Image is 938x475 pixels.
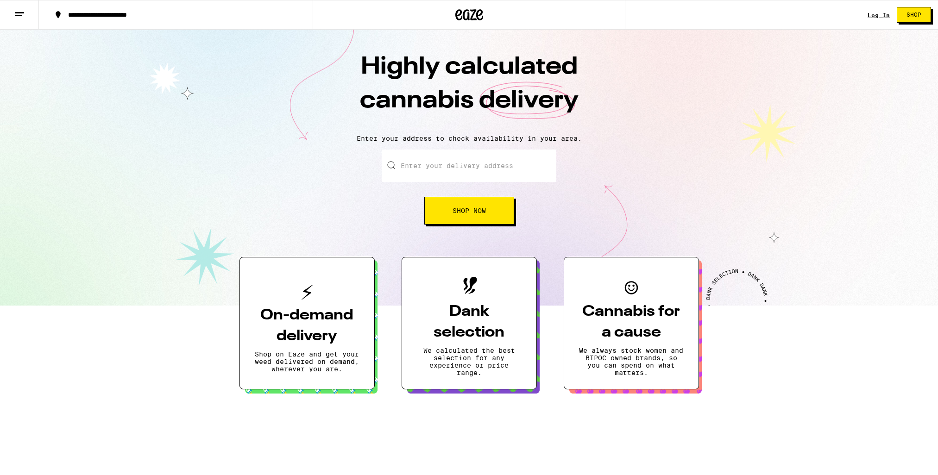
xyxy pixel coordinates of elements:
h1: Highly calculated cannabis delivery [307,50,631,127]
button: Shop Now [424,197,514,225]
button: Cannabis for a causeWe always stock women and BIPOC owned brands, so you can spend on what matters. [564,257,699,389]
button: On-demand deliveryShop on Eaze and get your weed delivered on demand, wherever you are. [239,257,375,389]
h3: On-demand delivery [255,305,359,347]
a: Log In [868,12,890,18]
p: We always stock women and BIPOC owned brands, so you can spend on what matters. [579,347,684,376]
h3: Dank selection [417,301,522,343]
button: Shop [897,7,931,23]
button: Dank selectionWe calculated the best selection for any experience or price range. [402,257,537,389]
span: Shop [907,12,921,18]
a: Shop [890,7,938,23]
p: Enter your address to check availability in your area. [9,135,929,142]
h3: Cannabis for a cause [579,301,684,343]
span: Shop Now [453,207,486,214]
input: Enter your delivery address [382,150,556,182]
p: We calculated the best selection for any experience or price range. [417,347,522,376]
p: Shop on Eaze and get your weed delivered on demand, wherever you are. [255,350,359,373]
